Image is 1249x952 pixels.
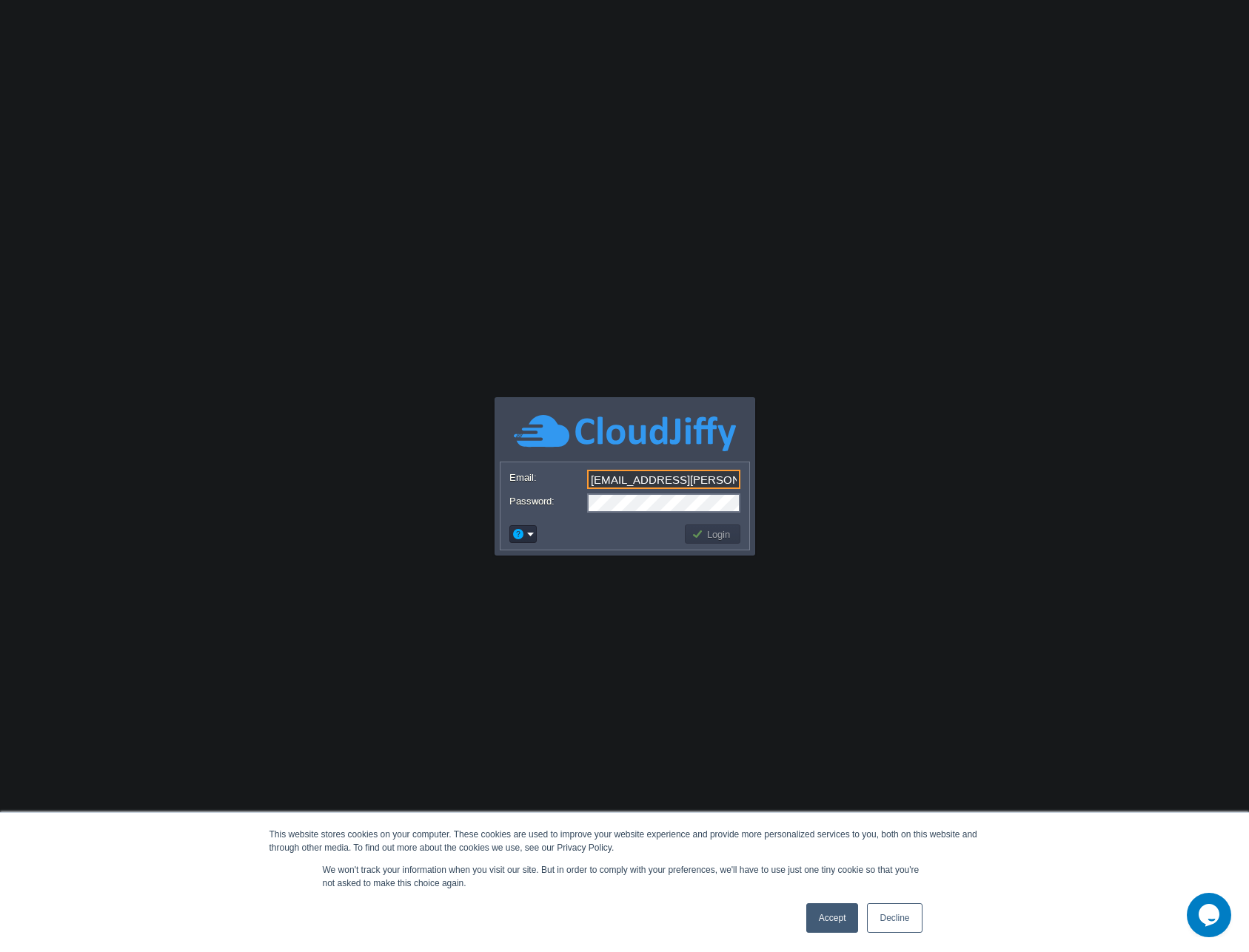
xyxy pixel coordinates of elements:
label: Email: [509,470,586,485]
label: Password: [509,493,586,509]
img: CloudJiffy [514,413,736,453]
p: We won't track your information when you visit our site. But in order to comply with your prefere... [323,863,927,890]
button: Login [692,527,734,541]
a: Decline [867,903,922,933]
a: Accept [806,903,859,933]
div: This website stores cookies on your computer. These cookies are used to improve your website expe... [269,828,980,854]
iframe: chat widget [1187,893,1234,937]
